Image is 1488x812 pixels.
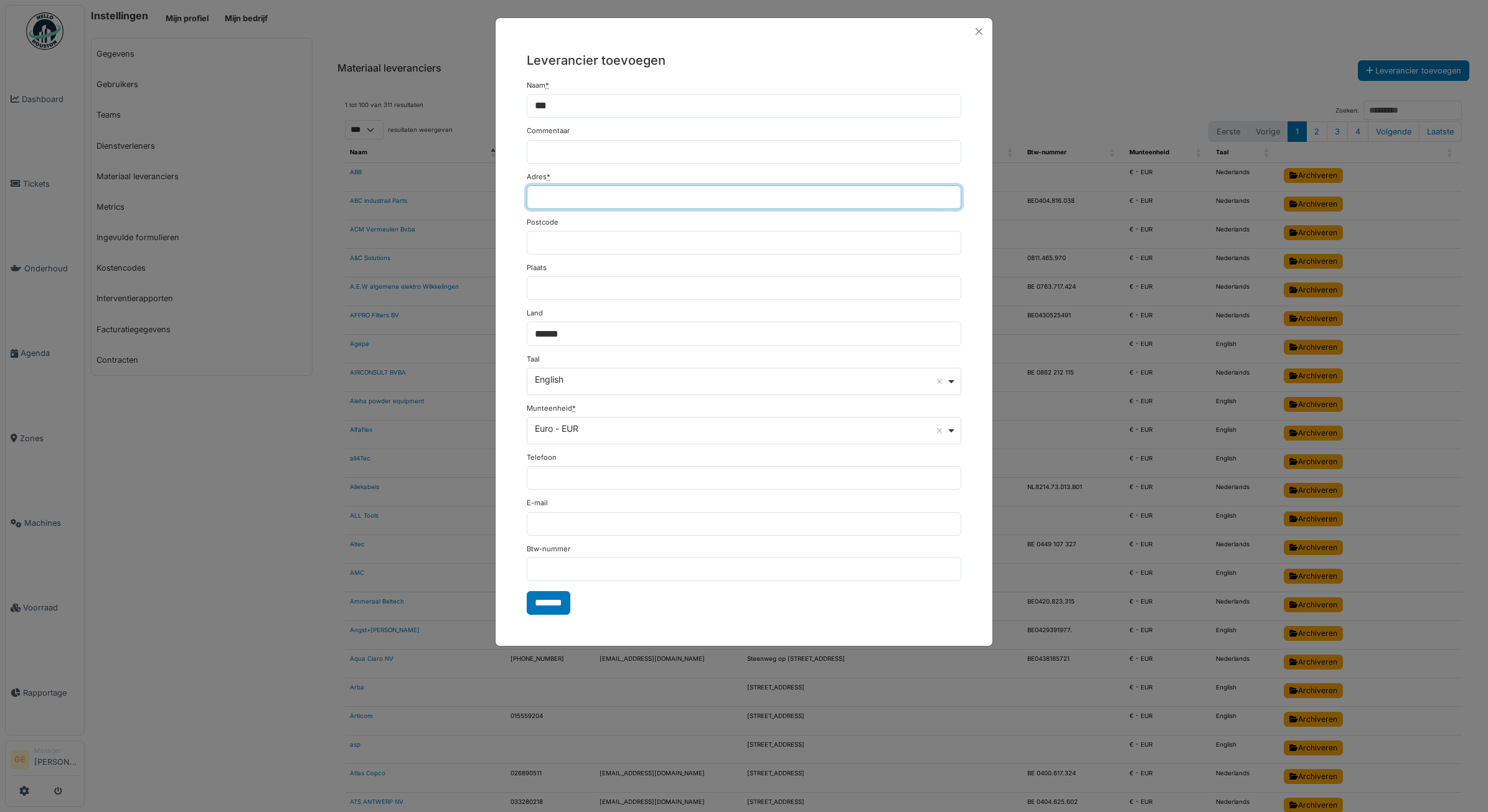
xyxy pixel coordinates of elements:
[527,310,543,317] label: Land
[527,454,557,461] label: Telefoon
[527,264,547,271] label: Plaats
[535,425,946,432] div: Euro - EUR
[527,174,550,180] label: Adres
[527,356,540,363] label: Taal
[971,23,987,40] button: Close
[535,376,946,383] div: English
[527,500,548,506] label: E-mail
[572,404,576,413] abbr: Verplicht
[527,405,576,412] label: Munteenheid
[527,82,549,89] label: Naam
[527,219,558,226] label: Postcode
[933,424,946,437] button: Remove item: 'EUR'
[545,81,549,90] abbr: Verplicht
[527,128,570,134] label: Commentaar
[527,51,961,70] h5: Leverancier toevoegen
[527,546,570,553] label: Btw-nummer
[933,375,946,388] button: Remove item: 'en'
[547,172,550,181] abbr: Verplicht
